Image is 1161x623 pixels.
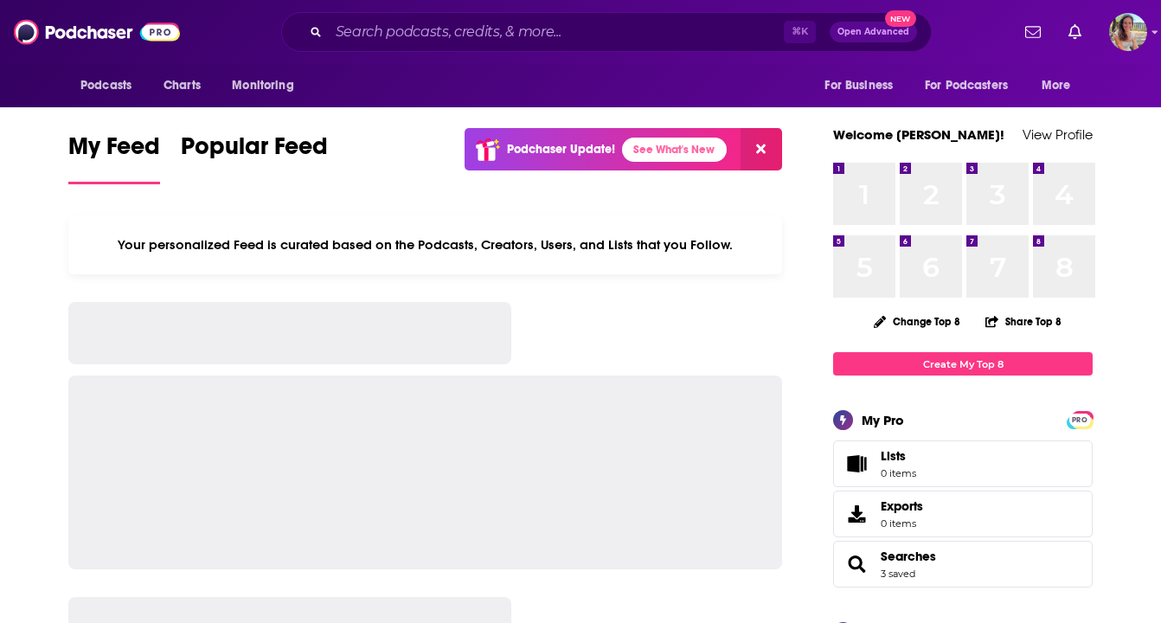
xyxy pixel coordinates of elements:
span: For Business [824,74,893,98]
a: View Profile [1023,126,1093,143]
span: Lists [881,448,916,464]
span: Exports [881,498,923,514]
span: Exports [839,502,874,526]
span: Logged in as ashtonwikstrom [1109,13,1147,51]
a: 3 saved [881,568,915,580]
a: Lists [833,440,1093,487]
img: Podchaser - Follow, Share and Rate Podcasts [14,16,180,48]
span: Lists [839,452,874,476]
span: My Feed [68,132,160,171]
span: More [1042,74,1071,98]
span: 0 items [881,467,916,479]
a: Searches [881,549,936,564]
span: Monitoring [232,74,293,98]
div: My Pro [862,412,904,428]
a: Create My Top 8 [833,352,1093,376]
span: For Podcasters [925,74,1008,98]
p: Podchaser Update! [507,142,615,157]
span: Searches [833,541,1093,588]
button: Show profile menu [1109,13,1147,51]
input: Search podcasts, credits, & more... [329,18,784,46]
div: Search podcasts, credits, & more... [281,12,932,52]
span: 0 items [881,517,923,530]
a: Searches [839,552,874,576]
a: Popular Feed [181,132,328,184]
span: Podcasts [80,74,131,98]
span: Charts [164,74,201,98]
a: Show notifications dropdown [1062,17,1088,47]
a: PRO [1069,413,1090,426]
button: Open AdvancedNew [830,22,917,42]
button: open menu [220,69,316,102]
span: Popular Feed [181,132,328,171]
button: Change Top 8 [863,311,971,332]
span: Open Advanced [837,28,909,36]
button: Share Top 8 [985,305,1062,338]
a: See What's New [622,138,727,162]
button: open menu [1030,69,1093,102]
img: User Profile [1109,13,1147,51]
button: open menu [914,69,1033,102]
span: Lists [881,448,906,464]
button: open menu [68,69,154,102]
a: Welcome [PERSON_NAME]! [833,126,1004,143]
span: New [885,10,916,27]
div: Your personalized Feed is curated based on the Podcasts, Creators, Users, and Lists that you Follow. [68,215,782,274]
a: Charts [152,69,211,102]
a: Show notifications dropdown [1018,17,1048,47]
span: ⌘ K [784,21,816,43]
a: Exports [833,491,1093,537]
a: My Feed [68,132,160,184]
button: open menu [812,69,914,102]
